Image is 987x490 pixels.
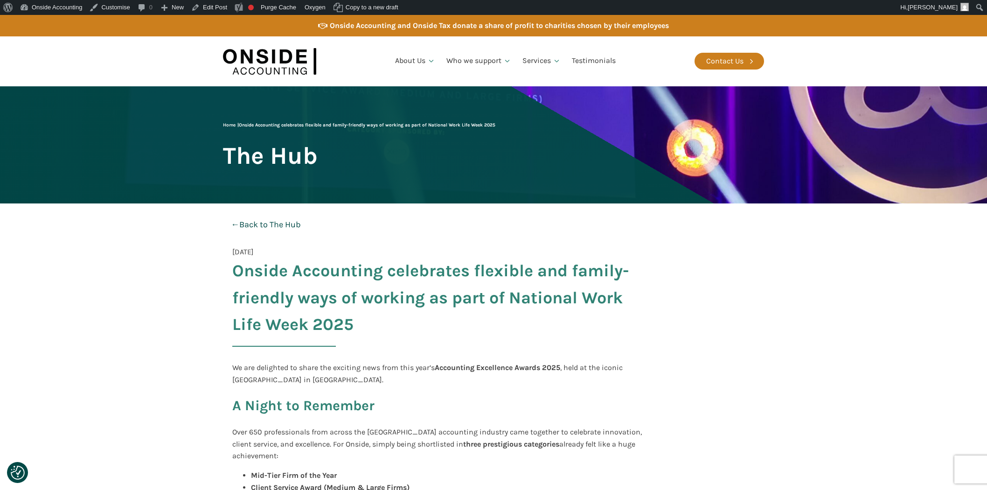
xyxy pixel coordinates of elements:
[517,45,566,77] a: Services
[231,219,239,230] b: ←
[223,122,495,128] span: |
[11,466,25,480] img: Revisit consent button
[248,5,254,10] div: Focus keyphrase not set
[251,471,337,480] strong: Mid-Tier Firm of the Year
[908,4,958,11] span: [PERSON_NAME]
[11,466,25,480] button: Consent Preferences
[223,122,236,128] a: Home
[232,426,646,462] p: Over 650 professionals from across the [GEOGRAPHIC_DATA] accounting industry came together to cel...
[232,362,646,385] p: We are delighted to share the exciting news from this year’s , held at the iconic [GEOGRAPHIC_DAT...
[223,143,318,168] h1: The Hub
[232,397,375,414] strong: A Night to Remember
[223,43,316,79] img: Onside Accounting
[435,363,560,372] strong: Accounting Excellence Awards 2025
[330,20,669,32] div: Onside Accounting and Onside Tax donate a share of profit to charities chosen by their employees
[463,440,559,448] strong: three prestigious categories
[441,45,517,77] a: Who we support
[232,246,254,258] span: [DATE]
[706,55,744,67] div: Contact Us
[695,53,764,70] a: Contact Us
[223,213,309,237] a: ←Back to The Hub
[232,258,646,338] span: Onside Accounting celebrates flexible and family-friendly ways of working as part of National Wor...
[566,45,621,77] a: Testimonials
[239,122,495,128] span: Onside Accounting celebrates flexible and family-friendly ways of working as part of National Wor...
[389,45,441,77] a: About Us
